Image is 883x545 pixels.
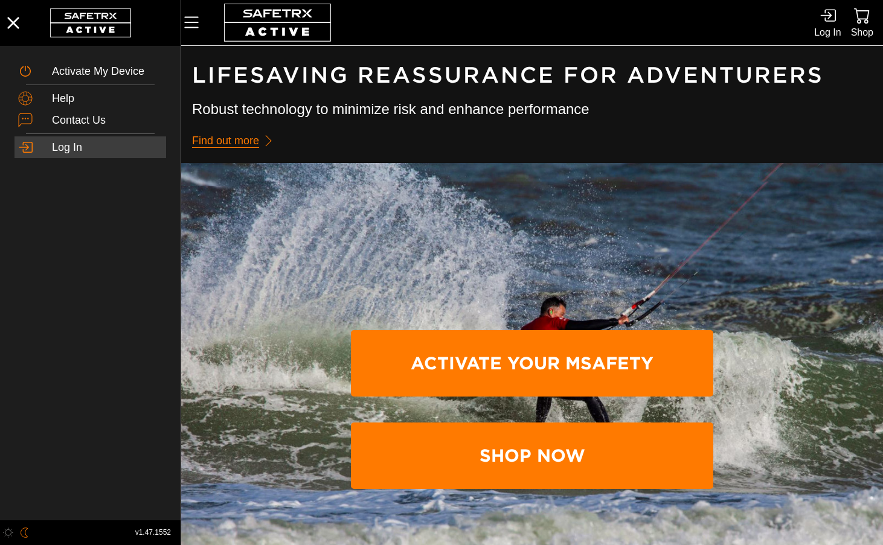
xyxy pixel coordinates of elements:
a: Activate Your MSafety [351,330,713,397]
img: ModeLight.svg [3,527,13,538]
button: Menu [181,10,211,35]
div: Help [52,92,162,106]
div: Activate My Device [52,65,162,78]
h1: Lifesaving Reassurance For Adventurers [192,62,872,89]
span: Find out more [192,132,259,150]
a: Shop Now [351,422,713,489]
span: v1.47.1552 [135,526,171,539]
div: Shop [851,24,873,40]
span: Shop Now [361,425,704,486]
img: Help.svg [18,91,33,106]
div: Log In [814,24,841,40]
div: Contact Us [52,114,162,127]
img: ModeDark.svg [19,527,30,538]
div: Log In [52,141,162,155]
a: Find out more [192,129,281,153]
button: v1.47.1552 [128,523,178,543]
h3: Robust technology to minimize risk and enhance performance [192,99,872,120]
span: Activate Your MSafety [361,333,704,394]
img: ContactUs.svg [18,113,33,127]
